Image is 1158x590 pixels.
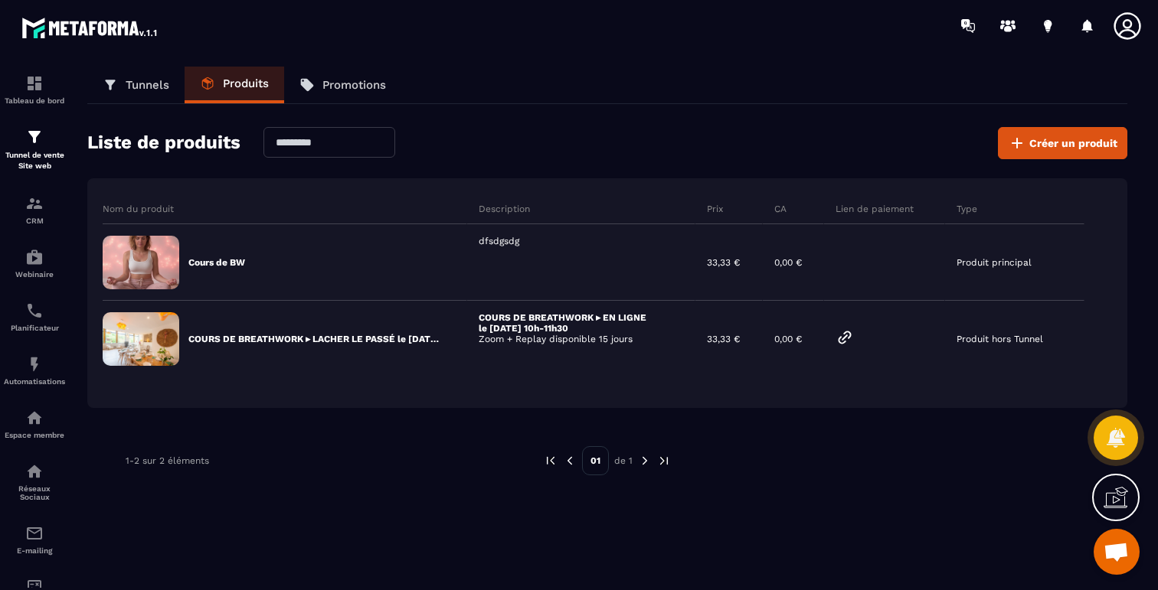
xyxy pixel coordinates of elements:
p: Tunnel de vente Site web [4,150,65,171]
p: Produit hors Tunnel [957,334,1043,344]
a: formationformationTunnel de vente Site web [4,116,65,183]
img: scheduler [25,302,44,320]
a: automationsautomationsWebinaire [4,236,65,290]
p: Description [479,203,530,215]
img: formation [25,128,44,146]
a: schedulerschedulerPlanificateur [4,290,65,344]
a: Produits [185,67,284,103]
p: Réseaux Sociaux [4,484,65,501]
button: Créer un produit [998,127,1127,159]
p: Produits [223,77,269,90]
img: prev [563,454,577,468]
p: Automatisations [4,377,65,386]
p: Lien de paiement [836,203,914,215]
a: Tunnels [87,67,185,103]
img: bcd69017defda2fc25569972113b12f1.png [103,236,179,289]
img: social-network [25,462,44,481]
img: next [657,454,671,468]
img: logo [21,14,159,41]
a: formationformationCRM [4,183,65,236]
p: Type [957,203,977,215]
p: Tableau de bord [4,96,65,105]
p: CRM [4,217,65,225]
p: 1-2 sur 2 éléments [126,455,209,466]
p: Prix [707,203,723,215]
img: formation [25,194,44,213]
a: social-networksocial-networkRéseaux Sociaux [4,451,65,513]
p: Promotions [322,78,386,92]
p: Espace membre [4,431,65,439]
p: COURS DE BREATHWORK ▸ LACHER LE PASSÉ le [DATE] 10h-11h30 Zoom + Replay disponible 15 jourse BW [188,333,443,345]
a: automationsautomationsAutomatisations [4,344,65,397]
p: CA [774,203,787,215]
img: automations [25,248,44,266]
p: Planificateur [4,324,65,332]
img: prev [544,454,558,468]
p: Produit principal [957,257,1032,268]
p: 01 [582,446,609,475]
div: Ouvrir le chat [1094,529,1140,575]
a: emailemailE-mailing [4,513,65,566]
p: de 1 [614,455,633,467]
p: Cours de BW [188,256,245,269]
span: Créer un produit [1029,135,1117,151]
img: next [638,454,652,468]
h2: Liste de produits [87,127,240,159]
p: Nom du produit [103,203,174,215]
p: Webinaire [4,270,65,279]
img: formation [25,74,44,93]
img: email [25,524,44,543]
p: Tunnels [126,78,169,92]
img: automations [25,409,44,427]
img: automations [25,355,44,373]
a: formationformationTableau de bord [4,63,65,116]
a: Promotions [284,67,401,103]
p: E-mailing [4,546,65,555]
a: automationsautomationsEspace membre [4,397,65,451]
img: 5906d95b18b51b5cd599863350aa8bf3.png [103,312,179,366]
